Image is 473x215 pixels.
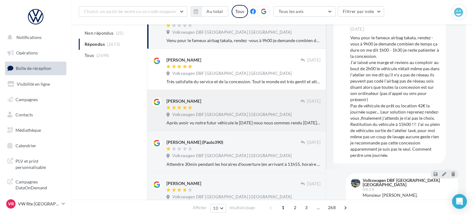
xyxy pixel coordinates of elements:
button: Notifications [4,31,65,44]
a: PLV et print personnalisable [4,154,68,173]
span: [DATE] [307,58,320,63]
span: Campagnes DataOnDemand [15,178,64,191]
a: Visibilité en ligne [4,78,68,91]
span: 3 [301,203,311,213]
span: Non répondus [85,30,113,36]
button: Au total [191,6,228,17]
span: Choisir un point de vente ou un code magasin [84,9,176,14]
button: Filtrer par note [338,6,384,17]
span: Campagnes [15,97,38,102]
button: 10 [210,204,226,213]
button: Tous les avis [273,6,335,17]
button: Au total [201,6,228,17]
a: Boîte de réception [4,62,68,75]
span: ... [313,203,323,213]
div: Très satisfaite du service et de la concession. Tout le monde est très gentil et attentionné enve... [166,79,320,85]
div: Attendre 30min pendant les horaires d'ouverture (en arrivant à 11h55, horaire de fermeture annonc... [166,161,320,167]
span: 2 [290,203,300,213]
div: Venu pour le fameux airbag takata, rendez -vous à 9h00 je demande combien de temps ça dure on me ... [166,37,320,44]
span: Volkswagen DBF [GEOGRAPHIC_DATA] [GEOGRAPHIC_DATA] [172,30,292,35]
span: (2698) [96,53,109,58]
span: Calendrier [15,143,36,148]
button: Choisir un point de vente ou un code magasin [79,6,187,17]
span: 10 [213,206,218,211]
div: [PERSON_NAME] (Paulo390) [166,139,223,145]
span: 268 [325,203,338,213]
span: résultats/page [229,205,255,211]
div: [PERSON_NAME] [166,98,201,104]
span: Boîte de réception [16,66,51,71]
span: (25) [116,31,124,36]
span: Afficher [193,205,207,211]
div: Volkswagen DBF [GEOGRAPHIC_DATA] [GEOGRAPHIC_DATA] [363,178,452,187]
a: Opérations [4,46,68,59]
span: PLV et print personnalisable [15,157,64,170]
span: Tous [85,52,94,58]
a: Médiathèque [4,124,68,137]
div: Open Intercom Messenger [452,194,467,209]
span: Tous les avis [279,9,304,14]
span: Visibilité en ligne [17,81,50,87]
a: Campagnes DataOnDemand [4,175,68,193]
a: VR VW Rte [GEOGRAPHIC_DATA] [5,198,66,210]
span: 1 [278,203,288,213]
p: VW Rte [GEOGRAPHIC_DATA] [18,201,59,207]
span: [DATE] [307,181,320,187]
span: 08:14 [363,187,374,191]
div: [PERSON_NAME] [166,57,201,63]
span: Volkswagen DBF [GEOGRAPHIC_DATA] [GEOGRAPHIC_DATA] [172,194,292,200]
span: Contacts [15,112,33,117]
span: Volkswagen DBF [GEOGRAPHIC_DATA] [GEOGRAPHIC_DATA] [172,71,292,76]
div: Venu pour le fameux airbag takata, rendez -vous à 9h00 je demande combien de temps ça dure on me ... [350,35,441,158]
span: Opérations [16,50,38,55]
span: Volkswagen DBF [GEOGRAPHIC_DATA] [GEOGRAPHIC_DATA] [172,112,292,118]
span: VR [8,201,14,207]
span: [DATE] [307,140,320,145]
span: Volkswagen DBF [GEOGRAPHIC_DATA] [GEOGRAPHIC_DATA] [172,153,292,159]
div: Après avoir vu notre futur véhicule le [DATE] nous nous sommes rendu [DATE] à la concession autom... [166,120,320,126]
div: Tous [232,5,248,18]
span: [DATE] [350,27,364,32]
a: Contacts [4,108,68,121]
span: [DATE] [307,99,320,104]
a: Calendrier [4,139,68,152]
a: Campagnes [4,93,68,106]
div: [PERSON_NAME] [166,180,201,187]
span: Notifications [16,35,42,40]
span: Médiathèque [15,127,41,133]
